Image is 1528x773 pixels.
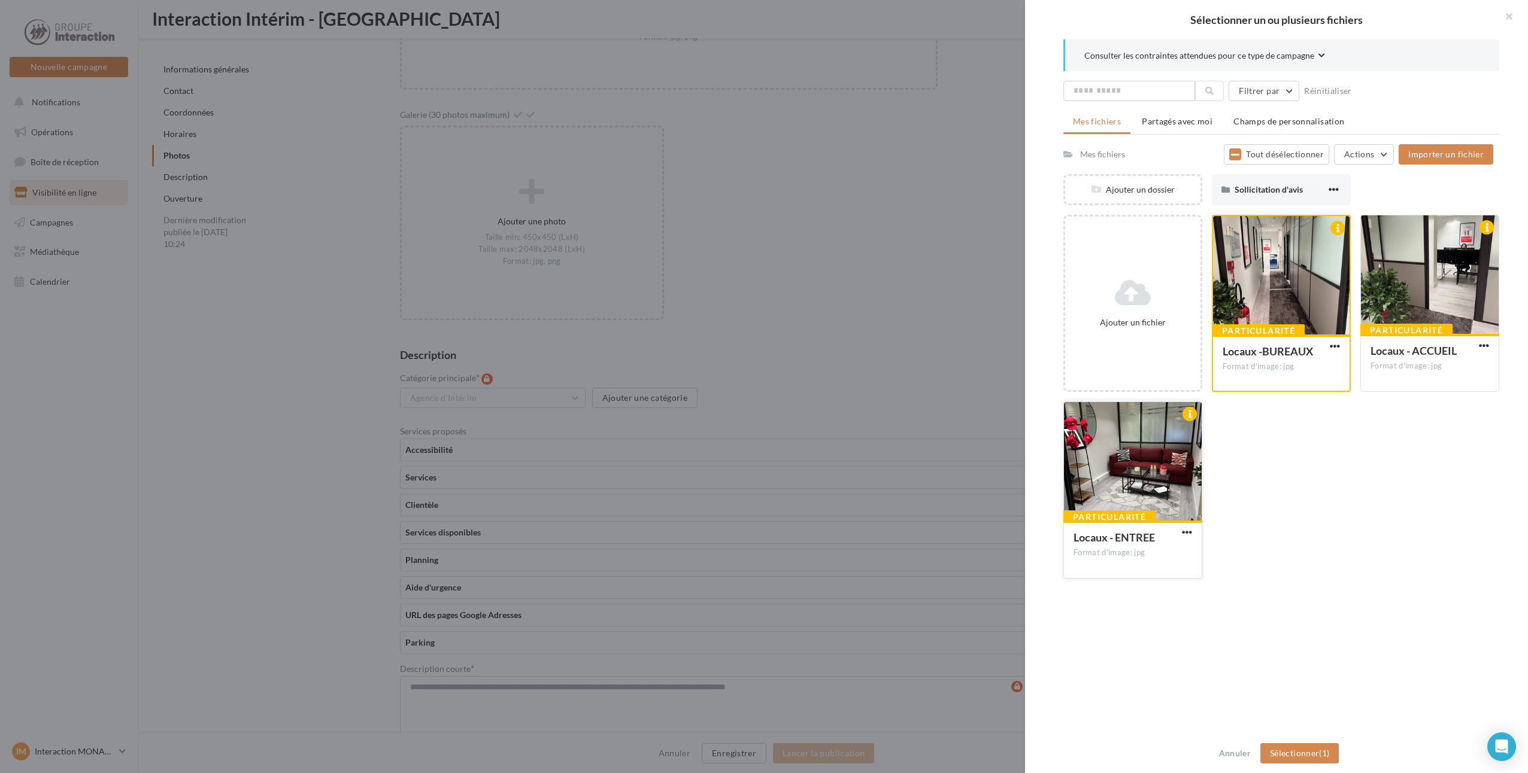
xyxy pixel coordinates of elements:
span: Locaux - ENTREE [1074,531,1155,544]
div: Ajouter un dossier [1065,184,1200,196]
span: Consulter les contraintes attendues pour ce type de campagne [1084,50,1314,62]
span: Locaux - ACCUEIL [1371,344,1457,357]
h2: Sélectionner un ou plusieurs fichiers [1044,14,1509,25]
div: Mes fichiers [1080,148,1125,160]
span: Sollicitation d'avis [1235,184,1303,194]
span: (1) [1319,748,1329,758]
div: Format d'image: jpg [1074,547,1192,558]
button: Consulter les contraintes attendues pour ce type de campagne [1084,49,1325,64]
span: Mes fichiers [1073,116,1121,126]
span: Locaux -BUREAUX [1223,345,1313,358]
button: Annuler [1214,746,1256,760]
button: Filtrer par [1229,81,1299,101]
div: Format d'image: jpg [1371,361,1489,372]
button: Importer un fichier [1399,144,1493,165]
div: Particularité [1360,324,1453,337]
div: Ajouter un fichier [1070,316,1196,328]
div: Particularité [1212,324,1305,337]
div: Particularité [1063,510,1156,524]
button: Sélectionner(1) [1260,743,1339,763]
div: Format d'image: jpg [1223,361,1340,372]
button: Actions [1334,144,1394,165]
button: Réinitialiser [1299,84,1357,98]
div: Open Intercom Messenger [1487,732,1516,761]
span: Champs de personnalisation [1233,116,1344,126]
span: Partagés avec moi [1142,116,1212,126]
span: Importer un fichier [1408,149,1484,159]
button: Tout désélectionner [1224,144,1329,165]
span: Actions [1344,149,1374,159]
